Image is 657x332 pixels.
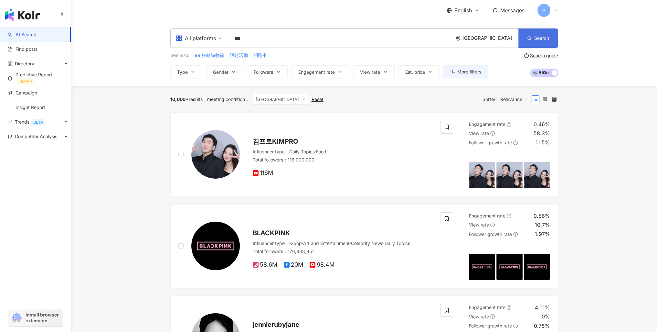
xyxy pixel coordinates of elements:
[454,7,472,14] span: English
[170,52,189,59] span: See also:
[398,65,440,78] button: Est. price
[405,70,425,75] span: Est. price
[253,248,433,255] div: Total followers ： 176,933,851
[203,96,249,102] span: meeting condition ：
[496,162,523,188] img: post-image
[312,97,323,102] div: Reset
[289,240,302,246] span: K-pop
[253,138,298,145] span: 김프로KIMPRO
[518,28,558,48] button: Search
[534,130,550,137] div: 58.3%
[469,323,512,328] span: Follower growth rate
[507,122,511,127] span: question-circle
[316,149,326,154] span: Food
[170,204,558,288] a: KOL AvatarBLACKPINKInfluencer type：K-pop·Art and Entertainment·Celebrity News·Daily TopicsTotal f...
[534,212,550,219] div: 0.56%
[507,214,511,218] span: question-circle
[5,8,40,21] img: logo
[252,94,309,105] span: [GEOGRAPHIC_DATA]
[170,96,189,102] span: 10,000+
[177,70,188,75] span: Type
[490,314,495,319] span: question-circle
[247,65,288,78] button: Followers
[534,121,550,128] div: 0.46%
[456,36,461,41] span: environment
[513,324,518,328] span: question-circle
[524,254,550,280] img: post-image
[194,52,225,59] button: 99 狂歡購物節
[469,222,489,227] span: View rate
[213,70,228,75] span: Gender
[253,52,267,59] button: 開跑中
[253,170,273,176] span: 116M
[253,229,290,237] span: BLACKPINK
[176,35,182,41] span: appstore
[513,140,518,145] span: question-circle
[8,90,37,96] a: Campaign
[443,65,488,78] button: More filters
[513,232,518,237] span: question-circle
[360,70,380,75] span: View rate
[469,140,512,145] span: Follower growth rate
[8,31,36,38] a: searchAI Search
[469,304,505,310] span: Engagement rate
[469,130,489,136] span: View rate
[469,162,495,188] img: post-image
[303,240,350,246] span: Art and Entertainment
[462,35,518,41] div: [GEOGRAPHIC_DATA]
[253,261,277,268] span: 58.6M
[469,314,489,319] span: View rate
[496,254,523,280] img: post-image
[507,305,511,310] span: question-circle
[310,261,334,268] span: 98.4M
[170,65,202,78] button: Type
[500,94,528,105] span: Relevance
[524,53,529,58] span: question-circle
[383,240,385,246] span: ·
[10,313,23,323] img: chrome extension
[206,65,243,78] button: Gender
[535,139,550,146] div: 11.5%
[534,36,549,41] span: Search
[542,7,545,14] span: P
[457,69,481,74] span: More filters
[302,240,303,246] span: ·
[170,97,203,102] div: results
[490,131,495,136] span: question-circle
[289,149,315,154] span: Daily Topics
[170,113,558,196] a: KOL Avatar김프로KIMPROInfluencer type：Daily Topics·FoodTotal followers：116,000,000116MEngagement rat...
[500,7,525,14] span: Messages
[8,104,45,111] a: Insight Report
[8,46,37,52] a: Find posts
[490,223,495,227] span: question-circle
[534,322,550,329] div: 0.75%
[254,70,273,75] span: Followers
[535,304,550,311] div: 4.01%
[469,121,505,127] span: Engagement rate
[253,52,267,59] span: 開跑中
[15,115,46,129] span: Trends
[31,119,46,126] div: BETA
[8,120,12,124] span: rise
[530,53,558,58] div: Search guide
[284,261,303,268] span: 20M
[291,65,349,78] button: Engagement rate
[253,157,433,163] div: Total followers ： 116,000,000
[253,240,433,247] div: Influencer type ：
[15,56,34,71] span: Directory
[542,313,550,320] div: 0%
[195,52,224,59] span: 99 狂歡購物節
[385,240,410,246] span: Daily Topics
[524,162,550,188] img: post-image
[350,240,351,246] span: ·
[15,129,57,144] span: Competitor Analysis
[535,230,550,238] div: 1.97%
[8,309,63,326] a: chrome extensionInstall browser extension
[482,94,532,105] div: Sorter:
[26,312,61,324] span: Install browser extension
[253,321,299,328] span: jennierubyjane
[191,130,240,179] img: KOL Avatar
[535,221,550,228] div: 10.7%
[351,240,383,246] span: Celebrity News
[469,254,495,280] img: post-image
